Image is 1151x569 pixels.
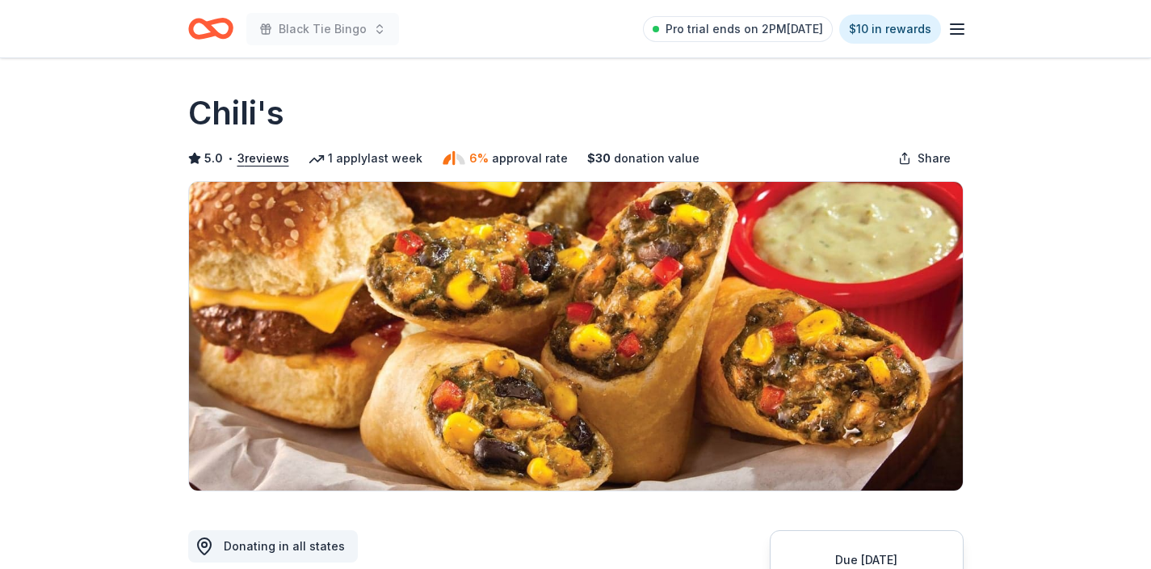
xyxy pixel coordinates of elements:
a: Home [188,10,233,48]
h1: Chili's [188,91,284,136]
div: 1 apply last week [309,149,422,168]
span: 5.0 [204,149,223,168]
span: Donating in all states [224,539,345,553]
span: 6% [469,149,489,168]
img: Image for Chili's [189,182,963,491]
span: donation value [614,149,699,168]
span: Pro trial ends on 2PM[DATE] [666,19,823,39]
button: Share [885,142,964,175]
button: Black Tie Bingo [246,13,399,45]
span: $ 30 [587,149,611,168]
button: 3reviews [237,149,289,168]
span: Share [918,149,951,168]
span: • [227,152,233,165]
a: $10 in rewards [839,15,941,44]
span: approval rate [492,149,568,168]
span: Black Tie Bingo [279,19,367,39]
a: Pro trial ends on 2PM[DATE] [643,16,833,42]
